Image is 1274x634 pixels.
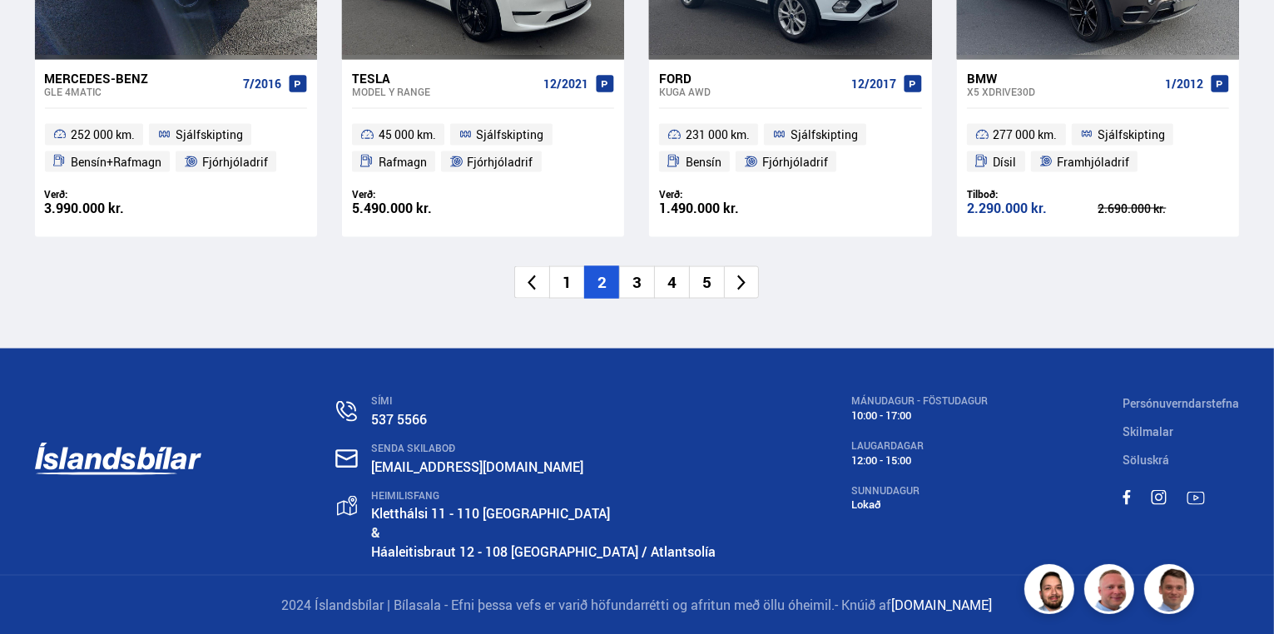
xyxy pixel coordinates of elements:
[967,188,1098,201] div: Tilboð:
[1087,567,1137,617] img: siFngHWaQ9KaOqBr.png
[379,125,436,145] span: 45 000 km.
[619,266,654,299] li: 3
[352,188,483,201] div: Verð:
[45,86,236,97] div: GLE 4MATIC
[1165,77,1203,91] span: 1/2012
[45,201,176,215] div: 3.990.000 kr.
[352,86,537,97] div: Model Y RANGE
[371,490,716,502] div: HEIMILISFANG
[686,125,750,145] span: 231 000 km.
[335,449,358,468] img: nHj8e-n-aHgjukTg.svg
[967,86,1158,97] div: X5 XDRIVE30D
[71,125,135,145] span: 252 000 km.
[654,266,689,299] li: 4
[957,60,1239,238] a: BMW X5 XDRIVE30D 1/2012 277 000 km. Sjálfskipting Dísil Framhjóladrif Tilboð: 2.290.000 kr. 2.690...
[659,86,844,97] div: Kuga AWD
[851,440,988,452] div: LAUGARDAGAR
[337,496,357,517] img: gp4YpyYFnEr45R34.svg
[371,505,610,523] a: Kletthálsi 11 - 110 [GEOGRAPHIC_DATA]
[371,395,716,407] div: SÍMI
[549,266,584,299] li: 1
[851,77,896,91] span: 12/2017
[371,543,716,562] a: Háaleitisbraut 12 - 108 [GEOGRAPHIC_DATA] / Atlantsolía
[371,524,380,542] strong: &
[762,152,828,172] span: Fjórhjóladrif
[967,71,1158,86] div: BMW
[371,443,716,454] div: SENDA SKILABOÐ
[71,152,161,172] span: Bensín+Rafmagn
[994,152,1017,172] span: Dísil
[1147,567,1197,617] img: FbJEzSuNWCJXmdc-.webp
[1123,395,1239,411] a: Persónuverndarstefna
[35,597,1240,616] p: 2024 Íslandsbílar | Bílasala - Efni þessa vefs er varið höfundarrétti og afritun með öllu óheimil.
[371,410,427,428] a: 537 5566
[851,395,988,407] div: MÁNUDAGUR - FÖSTUDAGUR
[243,77,281,91] span: 7/2016
[371,458,583,476] a: [EMAIL_ADDRESS][DOMAIN_NAME]
[379,152,427,172] span: Rafmagn
[791,125,858,145] span: Sjálfskipting
[994,125,1058,145] span: 277 000 km.
[468,152,533,172] span: Fjórhjóladrif
[851,454,988,467] div: 12:00 - 15:00
[1057,152,1129,172] span: Framhjóladrif
[176,125,243,145] span: Sjálfskipting
[659,201,791,215] div: 1.490.000 kr.
[342,60,624,238] a: Tesla Model Y RANGE 12/2021 45 000 km. Sjálfskipting Rafmagn Fjórhjóladrif Verð: 5.490.000 kr.
[689,266,724,299] li: 5
[1123,452,1169,468] a: Söluskrá
[686,152,721,172] span: Bensín
[967,201,1098,215] div: 2.290.000 kr.
[1123,423,1173,439] a: Skilmalar
[477,125,544,145] span: Sjálfskipting
[851,485,988,497] div: SUNNUDAGUR
[1098,125,1165,145] span: Sjálfskipting
[584,266,619,299] li: 2
[835,597,892,615] span: - Knúið af
[892,597,993,615] a: [DOMAIN_NAME]
[649,60,931,238] a: Ford Kuga AWD 12/2017 231 000 km. Sjálfskipting Bensín Fjórhjóladrif Verð: 1.490.000 kr.
[851,409,988,422] div: 10:00 - 17:00
[1098,203,1229,215] div: 2.690.000 kr.
[543,77,588,91] span: 12/2021
[352,201,483,215] div: 5.490.000 kr.
[851,499,988,512] div: Lokað
[35,60,317,238] a: Mercedes-Benz GLE 4MATIC 7/2016 252 000 km. Sjálfskipting Bensín+Rafmagn Fjórhjóladrif Verð: 3.99...
[1027,567,1077,617] img: nhp88E3Fdnt1Opn2.png
[659,71,844,86] div: Ford
[659,188,791,201] div: Verð:
[202,152,268,172] span: Fjórhjóladrif
[45,71,236,86] div: Mercedes-Benz
[352,71,537,86] div: Tesla
[45,188,176,201] div: Verð:
[13,7,63,57] button: Opna LiveChat spjallviðmót
[336,401,357,422] img: n0V2lOsqF3l1V2iz.svg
